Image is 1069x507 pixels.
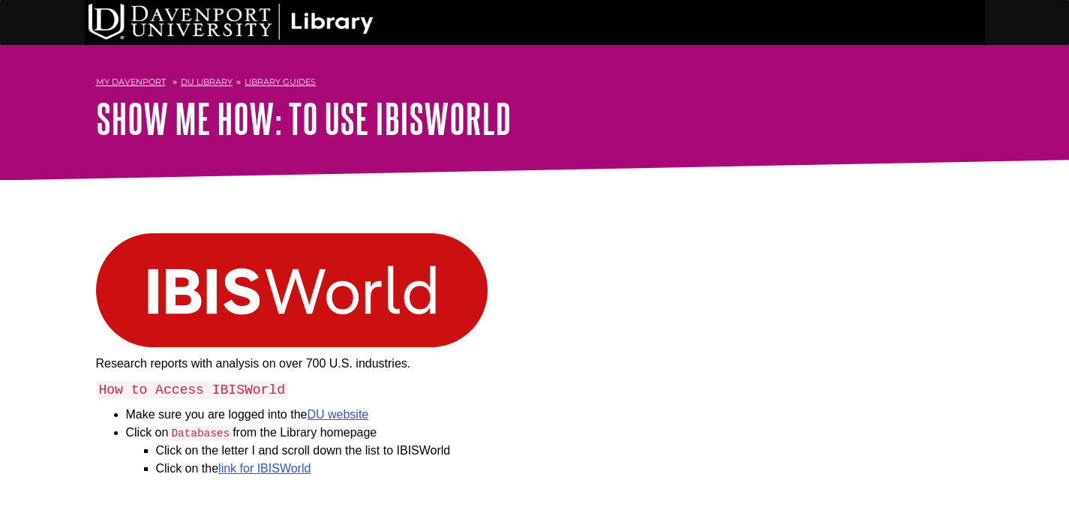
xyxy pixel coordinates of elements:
img: ibisworld logo [96,233,488,346]
li: Make sure you are logged into the [126,406,749,424]
a: Show Me How: To Use IBISWorld [96,95,511,142]
a: Library Guides [245,76,316,87]
a: My Davenport [96,76,166,88]
li: Click on the [156,460,749,478]
a: DU website [307,408,368,421]
code: Databases [168,426,233,441]
a: link for IBISWorld [218,462,311,475]
p: Research reports with analysis on over 700 U.S. industries. [96,355,749,373]
nav: breadcrumb [96,72,974,96]
li: Click on the letter I and scroll down the list to IBISWorld [156,442,749,460]
li: Click on from the Library homepage [126,424,749,478]
img: DU Library [89,4,374,40]
code: How to Access IBISWorld [96,381,288,399]
a: DU Library [181,76,233,87]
